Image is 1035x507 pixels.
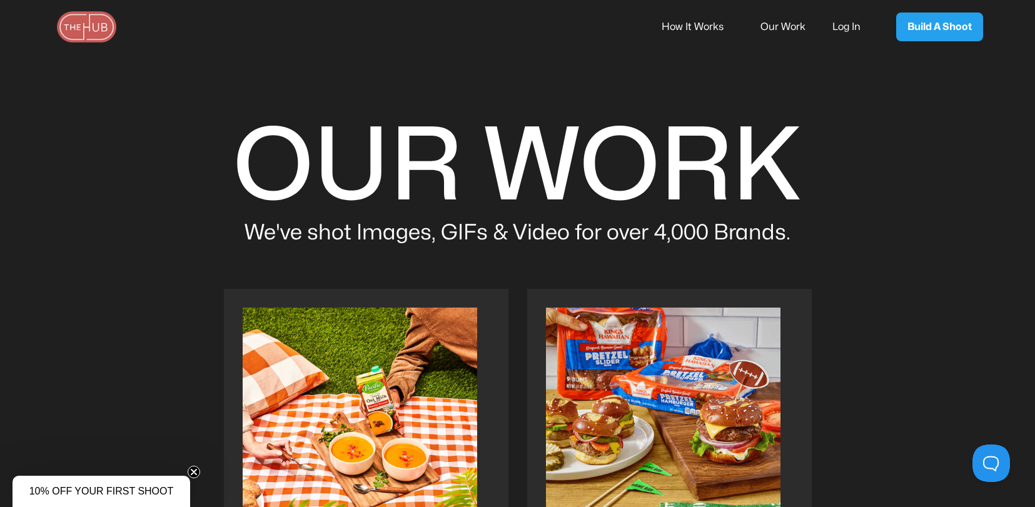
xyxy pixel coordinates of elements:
h1: OUR WORK [224,107,812,229]
iframe: Toggle Customer Support [972,444,1010,482]
button: Close teaser [188,466,200,478]
a: Log In [832,14,877,40]
p: We've shot Images, GIFs & Video for over 4,000 Brands. [224,218,812,248]
a: Our Work [760,14,822,40]
div: 10% OFF YOUR FIRST SHOOTClose teaser [13,476,190,507]
a: Build A Shoot [896,13,983,41]
a: How It Works [662,14,740,40]
span: 10% OFF YOUR FIRST SHOOT [29,486,174,496]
